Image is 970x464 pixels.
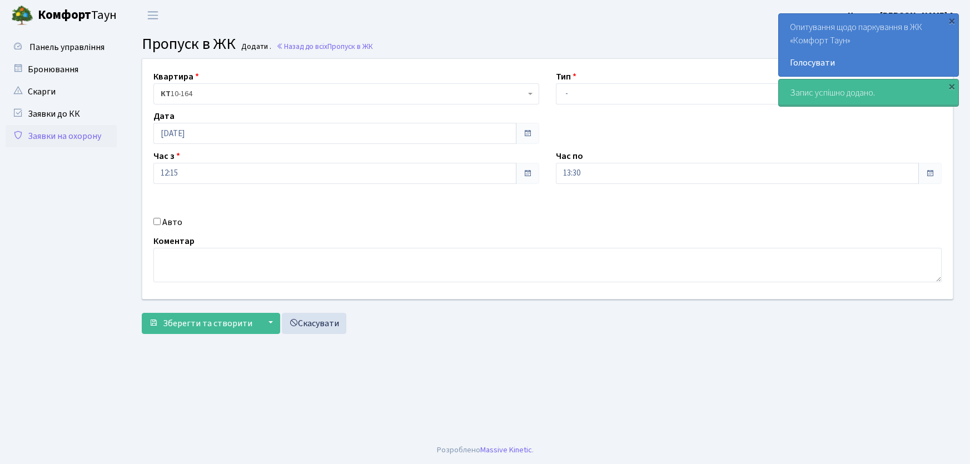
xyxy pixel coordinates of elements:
[142,313,260,334] button: Зберегти та створити
[163,317,252,330] span: Зберегти та створити
[161,88,171,99] b: КТ
[153,83,539,104] span: <b>КТ</b>&nbsp;&nbsp;&nbsp;&nbsp;10-164
[239,42,271,52] small: Додати .
[276,41,373,52] a: Назад до всіхПропуск в ЖК
[6,103,117,125] a: Заявки до КК
[946,15,957,26] div: ×
[161,88,525,99] span: <b>КТ</b>&nbsp;&nbsp;&nbsp;&nbsp;10-164
[142,33,236,55] span: Пропуск в ЖК
[153,235,195,248] label: Коментар
[139,6,167,24] button: Переключити навігацію
[38,6,117,25] span: Таун
[327,41,373,52] span: Пропуск в ЖК
[556,70,576,83] label: Тип
[6,36,117,58] a: Панель управління
[282,313,346,334] a: Скасувати
[29,41,105,53] span: Панель управління
[480,444,532,456] a: Massive Kinetic
[790,56,947,69] a: Голосувати
[779,14,958,76] div: Опитування щодо паркування в ЖК «Комфорт Таун»
[6,81,117,103] a: Скарги
[6,58,117,81] a: Бронювання
[162,216,182,229] label: Авто
[6,125,117,147] a: Заявки на охорону
[38,6,91,24] b: Комфорт
[556,149,583,163] label: Час по
[437,444,534,456] div: Розроблено .
[848,9,957,22] a: Цитрус [PERSON_NAME] А.
[946,81,957,92] div: ×
[153,109,175,123] label: Дата
[153,70,199,83] label: Квартира
[11,4,33,27] img: logo.png
[779,79,958,106] div: Запис успішно додано.
[153,149,180,163] label: Час з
